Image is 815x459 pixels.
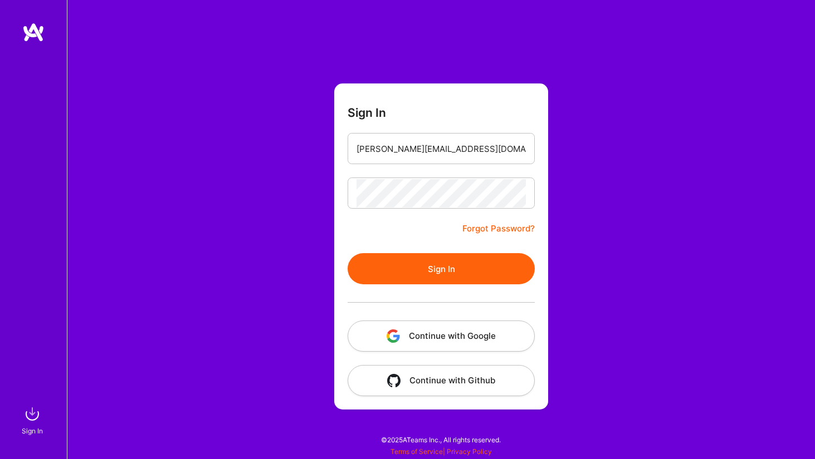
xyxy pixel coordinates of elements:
[447,447,492,456] a: Privacy Policy
[21,403,43,425] img: sign in
[387,329,400,343] img: icon
[462,222,535,235] a: Forgot Password?
[23,403,43,437] a: sign inSign In
[348,320,535,352] button: Continue with Google
[348,365,535,396] button: Continue with Github
[391,447,443,456] a: Terms of Service
[391,447,492,456] span: |
[348,253,535,284] button: Sign In
[357,135,526,163] input: Email...
[22,425,43,437] div: Sign In
[67,426,815,453] div: © 2025 ATeams Inc., All rights reserved.
[348,106,386,120] h3: Sign In
[387,374,401,387] img: icon
[22,22,45,42] img: logo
